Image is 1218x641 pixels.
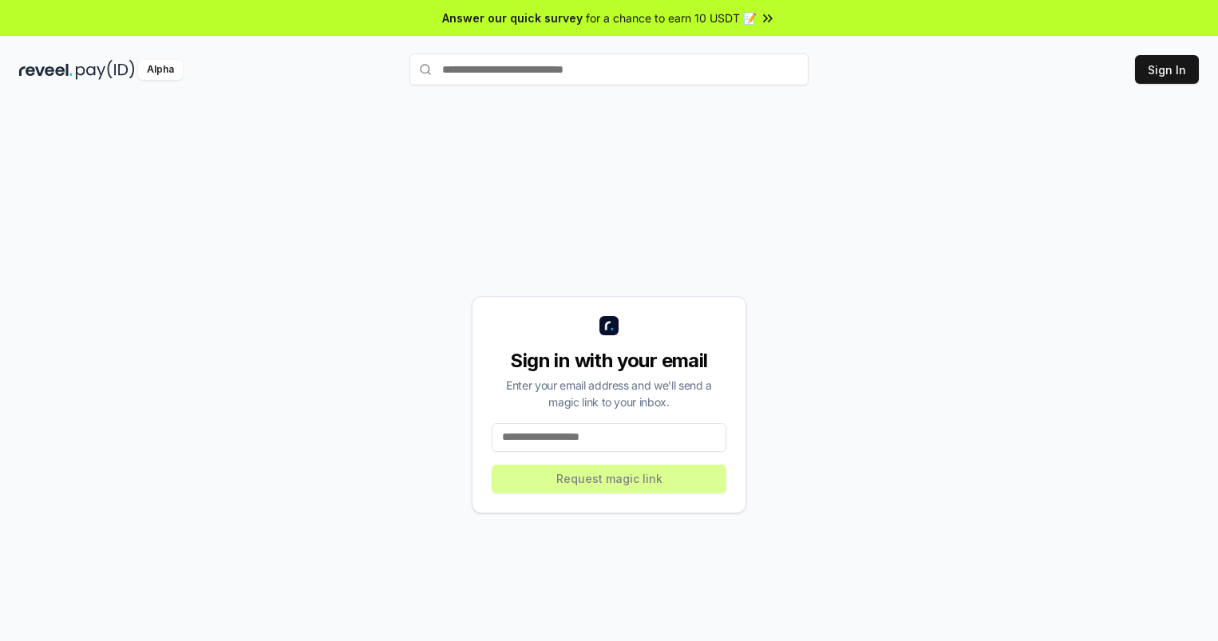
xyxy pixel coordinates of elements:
img: logo_small [599,316,619,335]
div: Sign in with your email [492,348,726,374]
span: Answer our quick survey [442,10,583,26]
div: Enter your email address and we’ll send a magic link to your inbox. [492,377,726,410]
img: reveel_dark [19,60,73,80]
img: pay_id [76,60,135,80]
button: Sign In [1135,55,1199,84]
div: Alpha [138,60,183,80]
span: for a chance to earn 10 USDT 📝 [586,10,757,26]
